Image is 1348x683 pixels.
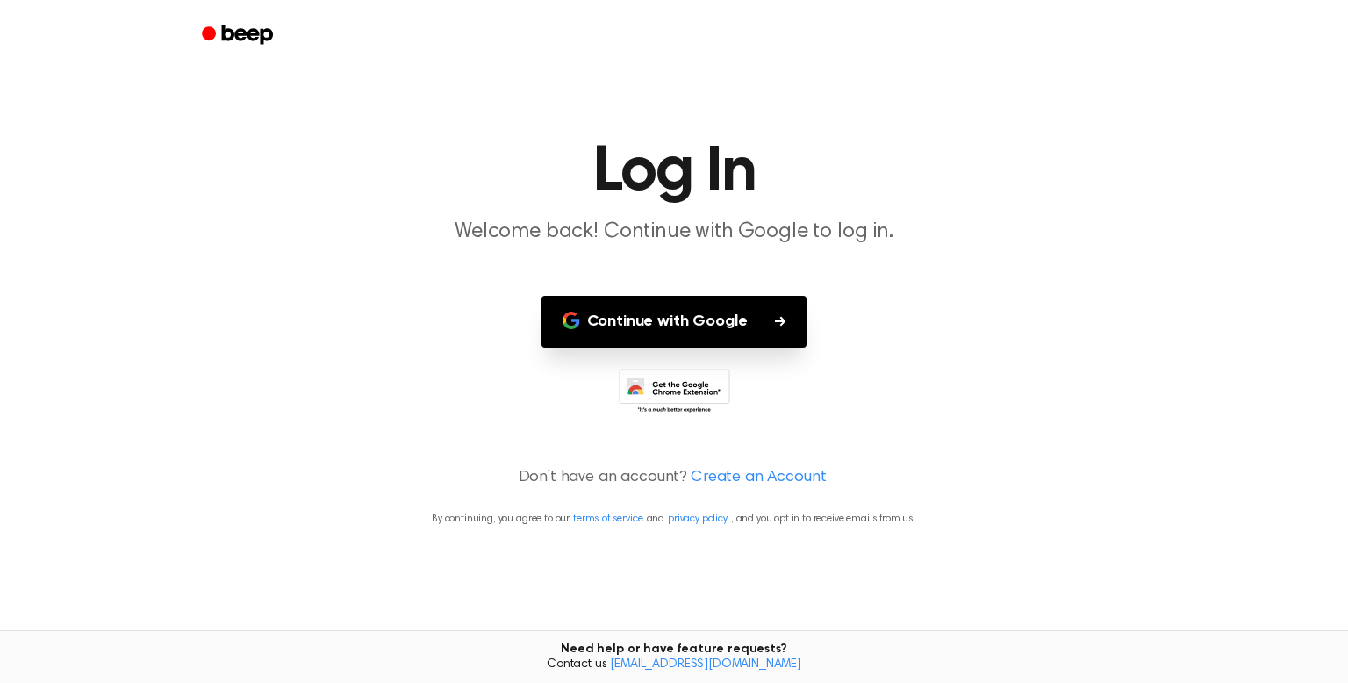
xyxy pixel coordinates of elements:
button: Continue with Google [541,296,807,348]
a: Beep [190,18,289,53]
a: terms of service [573,514,642,524]
p: Don’t have an account? [21,466,1327,490]
a: privacy policy [668,514,728,524]
a: [EMAIL_ADDRESS][DOMAIN_NAME] [610,658,801,671]
a: Create an Account [691,466,826,490]
p: By continuing, you agree to our and , and you opt in to receive emails from us. [21,511,1327,527]
h1: Log In [225,140,1123,204]
span: Contact us [11,658,1337,673]
p: Welcome back! Continue with Google to log in. [337,218,1011,247]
